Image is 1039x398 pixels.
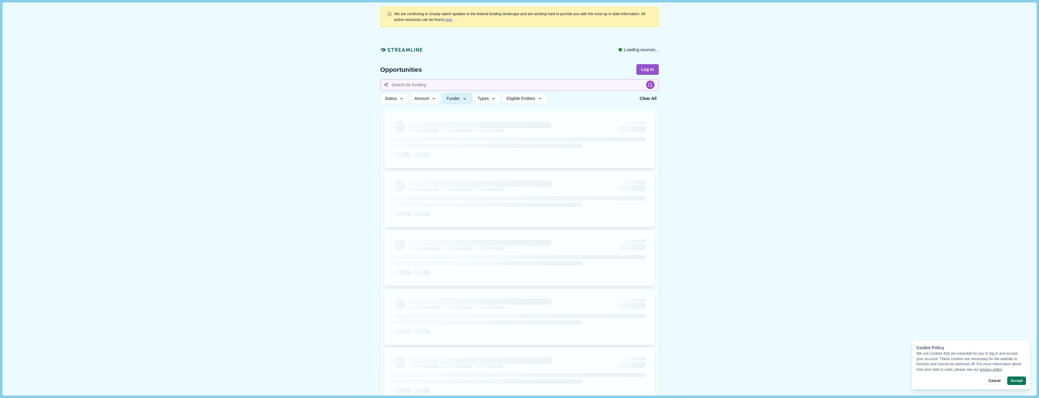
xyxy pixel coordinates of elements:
span: Opportunities [380,66,422,73]
button: Accept [1007,376,1026,385]
span: Status [385,96,397,101]
button: Status [380,93,409,104]
button: Funder [442,93,472,104]
div: We use cookies that are essential for you to log in and access your account. These cookies are ne... [916,351,1026,372]
span: Funder [447,96,460,101]
span: Amount [414,96,429,101]
button: Types [473,93,501,104]
a: privacy policy [980,367,1002,372]
a: here [445,18,452,22]
span: Types [477,96,489,101]
div: . [394,11,652,22]
span: Loading sources... [624,47,659,53]
span: We are continuing to closely watch updates to the federal funding landscape and are working hard ... [394,12,645,22]
input: Search for funding [380,79,659,91]
span: Cookie Policy [916,345,944,350]
span: Eligible Entities [506,96,535,101]
button: Eligible Entities [502,93,547,104]
button: Amount [410,93,441,104]
button: Clear All [638,93,659,104]
button: Log In [636,64,659,75]
button: Cancel [985,376,1004,385]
